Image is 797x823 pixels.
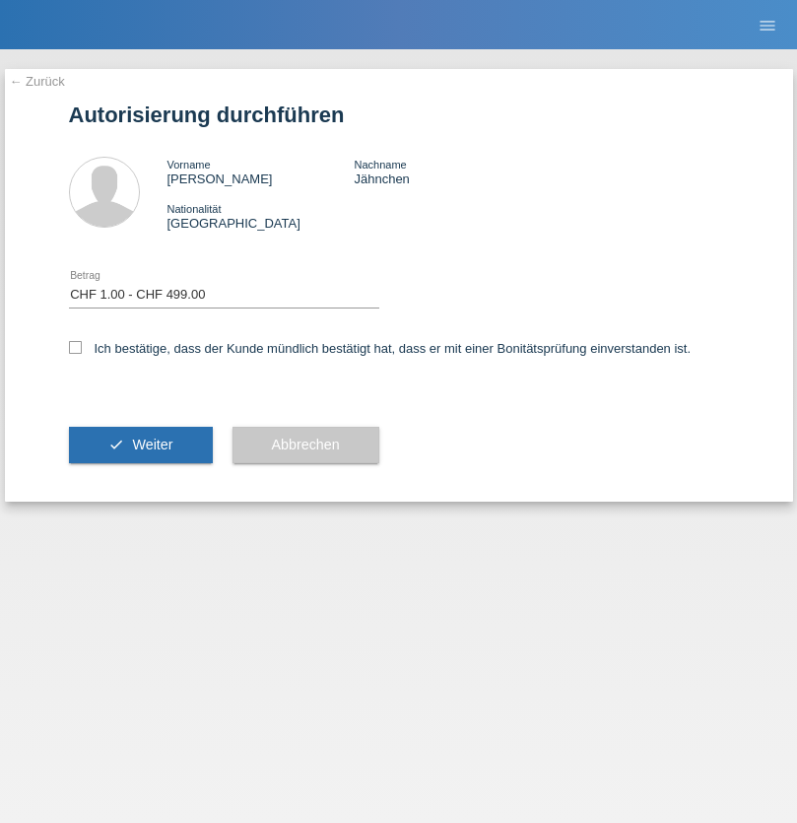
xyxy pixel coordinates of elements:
[272,437,340,452] span: Abbrechen
[167,159,211,171] span: Vorname
[69,427,213,464] button: check Weiter
[10,74,65,89] a: ← Zurück
[232,427,379,464] button: Abbrechen
[69,103,729,127] h1: Autorisierung durchführen
[167,203,222,215] span: Nationalität
[167,201,355,231] div: [GEOGRAPHIC_DATA]
[354,159,406,171] span: Nachname
[167,157,355,186] div: [PERSON_NAME]
[69,341,692,356] label: Ich bestätige, dass der Kunde mündlich bestätigt hat, dass er mit einer Bonitätsprüfung einversta...
[354,157,541,186] div: Jähnchen
[748,19,787,31] a: menu
[108,437,124,452] i: check
[132,437,172,452] span: Weiter
[758,16,777,35] i: menu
